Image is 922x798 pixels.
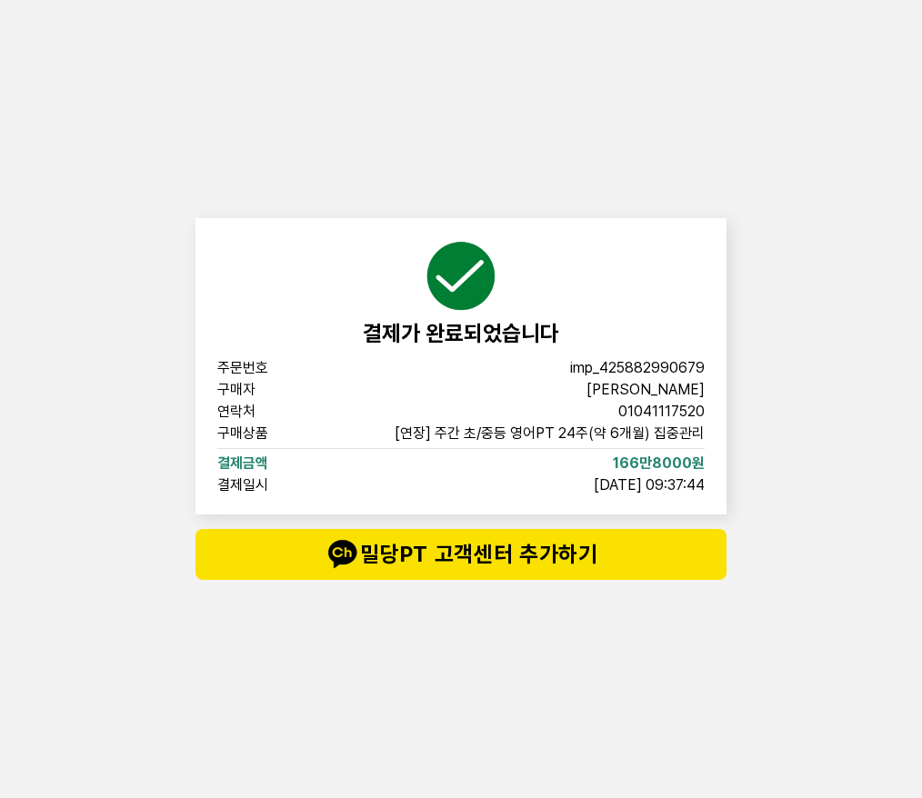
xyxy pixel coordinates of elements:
[217,383,334,397] span: 구매자
[232,536,690,573] span: 밀당PT 고객센터 추가하기
[586,383,705,397] span: [PERSON_NAME]
[195,529,727,580] button: talk밀당PT 고객센터 추가하기
[363,320,559,346] span: 결제가 완료되었습니다
[217,404,334,419] span: 연락처
[395,426,705,441] span: [연장] 주간 초/중등 영어PT 24주(약 6개월) 집중관리
[217,456,334,471] span: 결제금액
[217,426,334,441] span: 구매상품
[618,404,705,419] span: 01041117520
[217,478,334,493] span: 결제일시
[613,456,705,471] span: 166만8000원
[217,361,334,375] span: 주문번호
[324,536,360,573] img: talk
[594,478,705,493] span: [DATE] 09:37:44
[425,240,497,313] img: succeed
[570,361,705,375] span: imp_425882990679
